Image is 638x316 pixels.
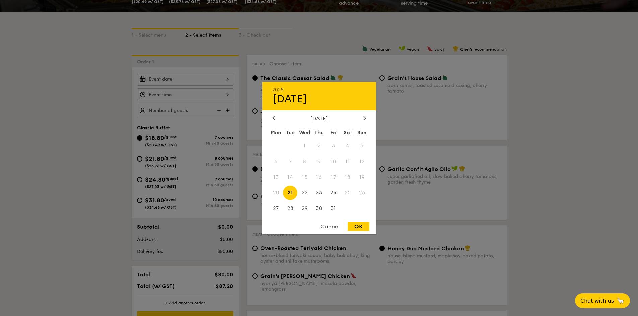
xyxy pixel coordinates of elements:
span: 19 [355,170,369,184]
span: 🦙 [617,297,625,305]
span: 24 [326,186,341,200]
button: Chat with us🦙 [575,293,630,308]
span: 11 [341,154,355,169]
span: 30 [312,201,326,216]
span: 21 [283,186,297,200]
div: [DATE] [272,92,366,105]
div: Sun [355,126,369,138]
span: 1 [297,138,312,153]
span: 16 [312,170,326,184]
span: 14 [283,170,297,184]
div: Mon [269,126,283,138]
span: 9 [312,154,326,169]
span: 7 [283,154,297,169]
span: 13 [269,170,283,184]
span: 18 [341,170,355,184]
div: Fri [326,126,341,138]
div: OK [348,222,369,231]
span: 25 [341,186,355,200]
span: Chat with us [580,298,614,304]
div: [DATE] [272,115,366,121]
div: Wed [297,126,312,138]
span: 27 [269,201,283,216]
span: 12 [355,154,369,169]
div: 2025 [272,87,366,92]
span: 22 [297,186,312,200]
span: 20 [269,186,283,200]
span: 31 [326,201,341,216]
span: 2 [312,138,326,153]
span: 4 [341,138,355,153]
span: 17 [326,170,341,184]
span: 6 [269,154,283,169]
span: 29 [297,201,312,216]
div: Thu [312,126,326,138]
span: 28 [283,201,297,216]
span: 10 [326,154,341,169]
span: 8 [297,154,312,169]
span: 26 [355,186,369,200]
span: 15 [297,170,312,184]
span: 5 [355,138,369,153]
div: Tue [283,126,297,138]
div: Cancel [313,222,346,231]
span: 3 [326,138,341,153]
div: Sat [341,126,355,138]
span: 23 [312,186,326,200]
